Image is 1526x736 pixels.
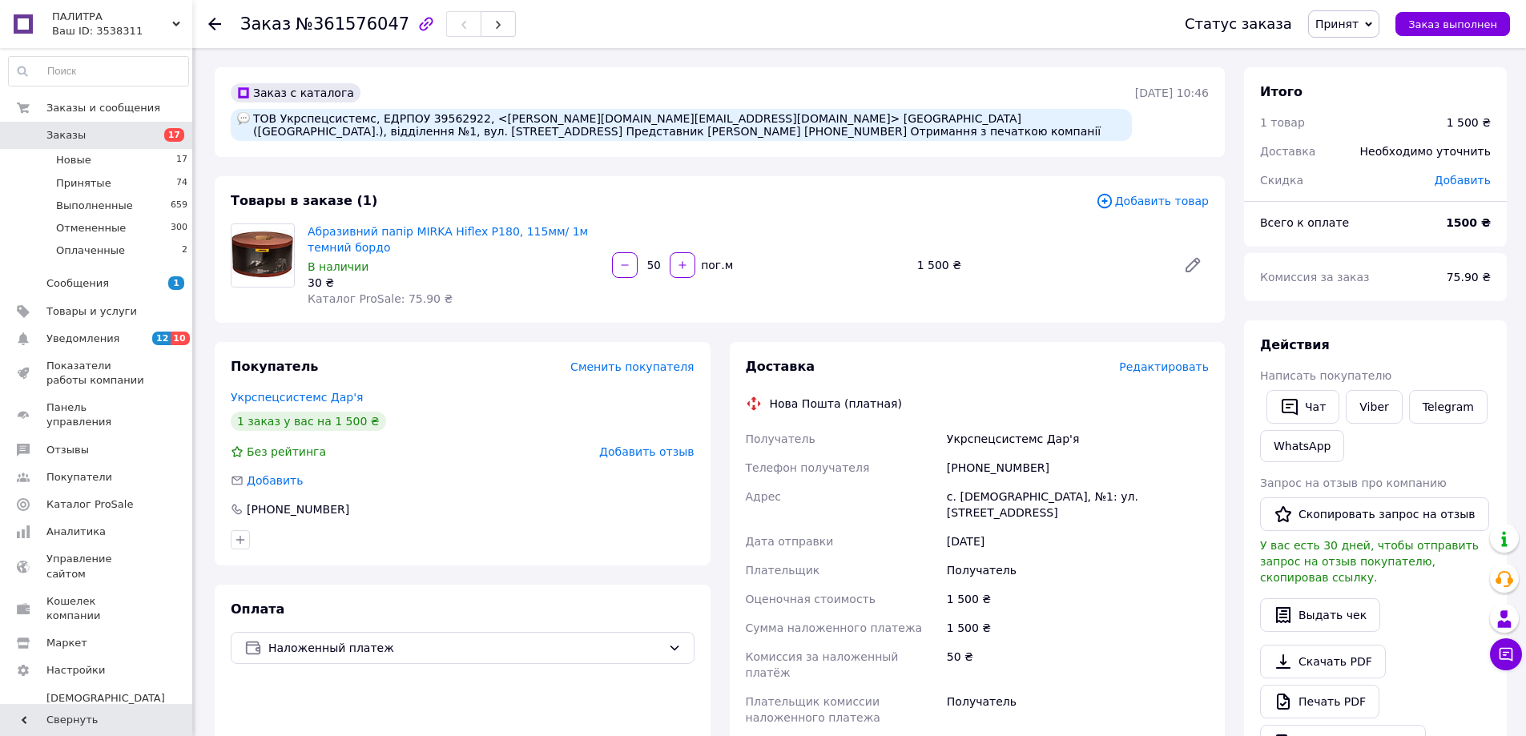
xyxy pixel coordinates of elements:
[599,445,694,458] span: Добавить отзыв
[231,83,360,103] div: Заказ с каталога
[308,225,588,254] a: Абразивний папір MIRKA Hiflex P180, 115мм/ 1м темний бордо
[247,445,326,458] span: Без рейтинга
[1351,134,1500,169] div: Необходимо уточнить
[46,470,112,485] span: Покупатели
[1260,337,1330,352] span: Действия
[46,552,148,581] span: Управление сайтом
[944,642,1212,687] div: 50 ₴
[1260,174,1303,187] span: Скидка
[1447,271,1491,284] span: 75.90 ₴
[746,621,923,634] span: Сумма наложенного платежа
[1490,638,1522,670] button: Чат с покупателем
[1435,174,1491,187] span: Добавить
[1260,84,1303,99] span: Итого
[746,695,880,724] span: Плательщик комиссии наложенного платежа
[746,564,820,577] span: Плательщик
[171,199,187,213] span: 659
[46,101,160,115] span: Заказы и сообщения
[231,391,364,404] a: Укрспецсистемс Дар'я
[911,254,1170,276] div: 1 500 ₴
[46,636,87,650] span: Маркет
[46,332,119,346] span: Уведомления
[46,400,148,429] span: Панель управления
[1315,18,1359,30] span: Принят
[1260,430,1344,462] a: WhatsApp
[1408,18,1497,30] span: Заказ выполнен
[56,243,125,258] span: Оплаченные
[231,359,318,374] span: Покупатель
[46,276,109,291] span: Сообщения
[944,613,1212,642] div: 1 500 ₴
[697,257,735,273] div: пог.м
[56,199,133,213] span: Выполненные
[46,304,137,319] span: Товары и услуги
[308,292,453,305] span: Каталог ProSale: 75.90 ₴
[9,57,188,86] input: Поиск
[1260,116,1305,129] span: 1 товар
[296,14,409,34] span: №361576047
[268,639,662,657] span: Наложенный платеж
[46,443,89,457] span: Отзывы
[176,153,187,167] span: 17
[168,276,184,290] span: 1
[245,501,351,517] div: [PHONE_NUMBER]
[746,593,876,605] span: Оценочная стоимость
[1260,369,1391,382] span: Написать покупателю
[240,14,291,34] span: Заказ
[52,24,192,38] div: Ваш ID: 3538311
[208,16,221,32] div: Вернуться назад
[746,461,870,474] span: Телефон получателя
[176,176,187,191] span: 74
[1395,12,1510,36] button: Заказ выполнен
[944,687,1212,732] div: Получатель
[944,453,1212,482] div: [PHONE_NUMBER]
[1266,390,1339,424] button: Чат
[746,359,815,374] span: Доставка
[1260,685,1379,718] a: Печать PDF
[56,153,91,167] span: Новые
[746,490,781,503] span: Адрес
[1260,497,1489,531] button: Скопировать запрос на отзыв
[231,601,284,617] span: Оплата
[1119,360,1209,373] span: Редактировать
[46,525,106,539] span: Аналитика
[1260,145,1315,158] span: Доставка
[247,474,303,487] span: Добавить
[46,691,165,735] span: [DEMOGRAPHIC_DATA] и счета
[152,332,171,345] span: 12
[1135,86,1209,99] time: [DATE] 10:46
[1260,598,1380,632] button: Выдать чек
[746,432,815,445] span: Получатель
[1260,539,1479,584] span: У вас есть 30 дней, чтобы отправить запрос на отзыв покупателю, скопировав ссылку.
[944,585,1212,613] div: 1 500 ₴
[1185,16,1292,32] div: Статус заказа
[46,359,148,388] span: Показатели работы компании
[1409,390,1488,424] a: Telegram
[171,221,187,235] span: 300
[46,128,86,143] span: Заказы
[231,412,386,431] div: 1 заказ у вас на 1 500 ₴
[56,176,111,191] span: Принятые
[1346,390,1402,424] a: Viber
[237,112,250,125] img: :speech_balloon:
[944,527,1212,556] div: [DATE]
[944,556,1212,585] div: Получатель
[1260,477,1447,489] span: Запрос на отзыв про компанию
[1447,115,1491,131] div: 1 500 ₴
[1260,645,1386,678] a: Скачать PDF
[46,497,133,512] span: Каталог ProSale
[52,10,172,24] span: ПАЛИТРА
[1177,249,1209,281] a: Редактировать
[944,482,1212,527] div: с. [DEMOGRAPHIC_DATA], №1: ул. [STREET_ADDRESS]
[766,396,906,412] div: Нова Пошта (платная)
[232,224,293,287] img: Абразивний папір MIRKA Hiflex P180, 115мм/ 1м темний бордо
[182,243,187,258] span: 2
[164,128,184,142] span: 17
[308,260,368,273] span: В наличии
[1260,216,1349,229] span: Всего к оплате
[231,193,377,208] span: Товары в заказе (1)
[46,663,105,678] span: Настройки
[944,424,1212,453] div: Укрспецсистемс Дар'я
[570,360,694,373] span: Сменить покупателя
[1096,192,1209,210] span: Добавить товар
